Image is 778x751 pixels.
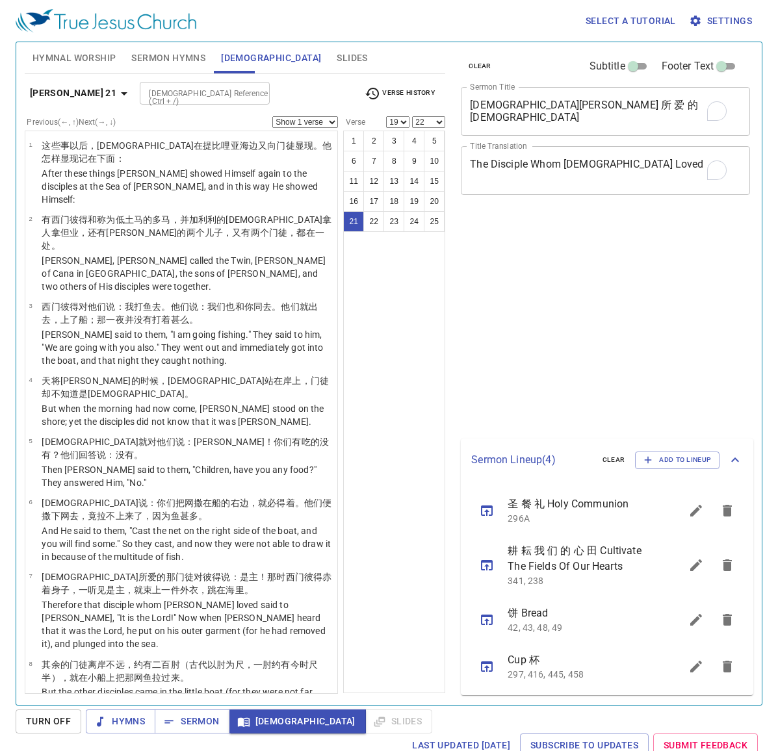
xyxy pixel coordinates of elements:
wg4074: 对他们 [42,301,318,325]
p: Sermon Lineup ( 4 ) [471,452,592,468]
button: 16 [343,191,364,212]
span: Slides [337,50,367,66]
wg2281: 里 [235,585,253,595]
wg3739: 爱 [42,572,331,595]
wg4143: ；那 [88,314,198,325]
span: Sermon Hymns [131,50,205,66]
wg2532: 拉 [97,511,207,521]
wg232: 去 [42,301,318,325]
wg3004: ：我打鱼 [42,301,318,325]
wg2036: ：你们把网 [42,498,331,521]
span: [DEMOGRAPHIC_DATA] [221,50,321,66]
wg4128: 。 [198,511,207,521]
ul: sermon lineup list [461,482,753,695]
p: [PERSON_NAME], [PERSON_NAME] called the Twin, [PERSON_NAME] of Cana in [GEOGRAPHIC_DATA], the son... [42,254,333,293]
wg3779: ： [116,153,125,164]
p: 42, 43, 48, 49 [508,621,649,634]
p: 296A [508,512,649,525]
wg4613: 彼得 [42,214,331,251]
wg3004: 低土马 [42,214,331,251]
button: 23 [383,211,404,232]
span: Cup 杯 [508,652,649,668]
span: Verse History [365,86,435,101]
button: Sermon [155,709,229,733]
span: [DEMOGRAPHIC_DATA] [240,713,356,730]
wg2532: 加利利 [42,214,331,251]
span: Sermon [165,713,219,730]
button: 24 [404,211,424,232]
button: 8 [383,151,404,172]
button: clear [461,58,499,74]
button: 22 [363,211,384,232]
p: But when the morning had now come, [PERSON_NAME] stood on the shore; yet the disciples did not kn... [42,402,333,428]
span: 耕 耘 我 们 的 心 田 Cultivate The Fields Of Our Hearts [508,543,649,574]
span: 4 [29,376,32,383]
span: 6 [29,498,32,505]
wg5217: 。他们说 [42,301,318,325]
p: [DEMOGRAPHIC_DATA] [42,570,333,596]
wg2532: [PERSON_NAME] [42,227,324,251]
p: After these things [PERSON_NAME] showed Himself again to the disciples at the Sea of [PERSON_NAME... [42,167,333,206]
span: 3 [29,302,32,309]
button: 4 [404,131,424,151]
p: Then [PERSON_NAME] said to them, "Children, have you any food?" They answered Him, "No." [42,463,333,489]
button: 9 [404,151,424,172]
span: 圣 餐 礼 Holy Communion [508,496,649,512]
wg5613: 有 [42,659,318,683]
button: 25 [424,211,445,232]
wg3326: ，[DEMOGRAPHIC_DATA] [42,140,331,164]
wg2580: 拿但业 [42,227,324,251]
wg5319: 记在下面 [79,153,125,164]
span: clear [469,60,491,72]
iframe: from-child [456,209,694,434]
wg1565: 门徒 [42,572,331,595]
wg4084: 甚么。 [171,314,198,325]
wg2424: 所 [42,572,331,595]
wg1519: 。 [244,585,253,595]
button: Add to Lineup [635,452,720,468]
span: 饼 Bread [508,605,649,621]
p: 这些事 [42,139,333,165]
wg1250: （古代以肘为尺，一肘约有今时尺半），就在 [42,659,318,683]
button: 20 [424,191,445,212]
button: Settings [686,9,757,33]
wg1350: 鱼 [143,672,189,683]
wg2235: ，[DEMOGRAPHIC_DATA] [42,375,329,399]
wg191: 见 [97,585,253,595]
button: clear [595,452,633,468]
wg235: 约 [42,659,318,683]
wg3754: 是 [106,585,253,595]
p: 有西门 [42,213,333,252]
wg3387: 有？他们回答 [42,450,143,460]
wg3101: 却不 [42,388,194,399]
wg575: 二百 [42,659,318,683]
wg25: 的那 [42,572,331,595]
wg3101: 离 [42,659,318,683]
wg3762: 打着 [152,314,198,325]
wg1056: 的 [42,214,331,251]
button: 6 [343,151,364,172]
span: Subtitle [590,58,625,74]
button: 7 [363,151,384,172]
b: [PERSON_NAME] 21 [30,85,116,101]
wg611: 说：没 [97,450,143,460]
wg4142: 上把那网 [106,672,188,683]
textarea: To enrich screen reader interactions, please activate Accessibility in Grammarly extension settings [470,158,741,183]
span: 1 [29,141,32,148]
p: But the other disciples came in the little boat (for they were not far from land, but about two h... [42,685,333,711]
wg4613: 彼得 [42,301,318,325]
wg2199: 的两个儿子 [42,227,324,251]
wg1492: 是 [79,388,194,399]
wg906: 网去，竟 [60,511,207,521]
wg575: [DEMOGRAPHIC_DATA]拿人 [42,214,331,251]
wg846: 说 [42,301,318,325]
wg1093: 不 [42,659,318,683]
wg3482: ，还有 [42,227,324,251]
p: Therefore that disciple whom [PERSON_NAME] loved said to [PERSON_NAME], "It is the Lord!" Now whe... [42,598,333,650]
input: Type Bible Reference [144,86,244,101]
p: [DEMOGRAPHIC_DATA] [42,435,333,461]
wg3767: 撒下 [42,511,207,521]
wg5023: 以后 [42,140,331,164]
button: 13 [383,171,404,192]
wg1670: 不 [106,511,207,521]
